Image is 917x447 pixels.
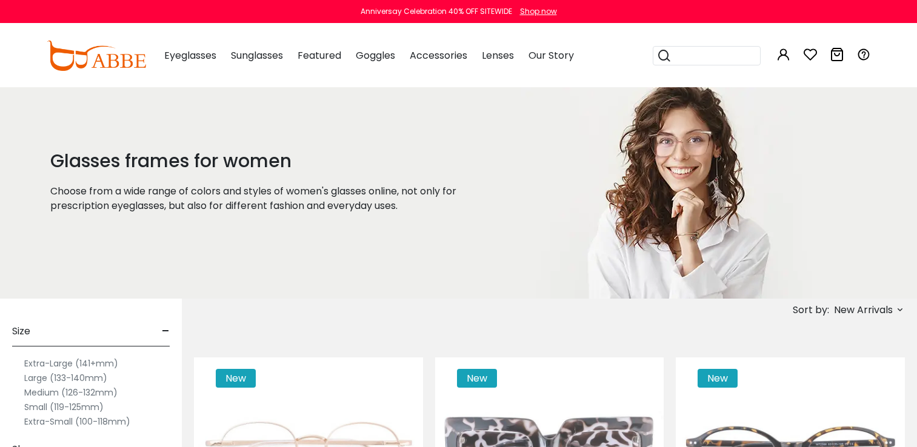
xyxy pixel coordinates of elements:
img: glasses frames for women [521,87,829,299]
p: Choose from a wide range of colors and styles of women's glasses online, not only for prescriptio... [50,184,492,213]
label: Extra-Small (100-118mm) [24,414,130,429]
span: - [162,317,170,346]
label: Small (119-125mm) [24,400,104,414]
span: Goggles [356,48,395,62]
span: Sort by: [793,303,829,317]
span: New [216,369,256,388]
label: Large (133-140mm) [24,371,107,385]
a: Shop now [514,6,557,16]
h1: Glasses frames for women [50,150,492,172]
span: Sunglasses [231,48,283,62]
span: Accessories [410,48,467,62]
span: Our Story [529,48,574,62]
span: New [457,369,497,388]
span: New Arrivals [834,299,893,321]
span: Size [12,317,30,346]
span: New [698,369,738,388]
span: Eyeglasses [164,48,216,62]
span: Featured [298,48,341,62]
span: Lenses [482,48,514,62]
img: abbeglasses.com [47,41,146,71]
label: Extra-Large (141+mm) [24,356,118,371]
label: Medium (126-132mm) [24,385,118,400]
div: Anniversay Celebration 40% OFF SITEWIDE [361,6,512,17]
div: Shop now [520,6,557,17]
